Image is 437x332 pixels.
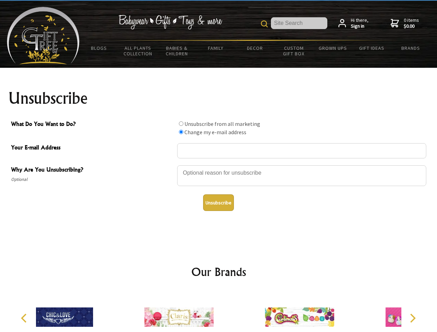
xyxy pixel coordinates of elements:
a: Family [197,41,236,55]
a: Custom Gift Box [274,41,313,61]
a: Brands [391,41,430,55]
span: Hi there, [351,17,368,29]
input: Your E-mail Address [177,143,426,158]
button: Next [405,311,420,326]
input: What Do You Want to Do? [179,130,183,134]
a: All Plants Collection [119,41,158,61]
input: What Do You Want to Do? [179,121,183,126]
span: Optional [11,175,174,184]
button: Unsubscribe [203,194,234,211]
a: Grown Ups [313,41,352,55]
img: Babywear - Gifts - Toys & more [118,15,222,29]
a: BLOGS [80,41,119,55]
a: 0 items$0.00 [391,17,419,29]
span: Why Are You Unsubscribing? [11,165,174,175]
h1: Unsubscribe [8,90,429,107]
a: Decor [235,41,274,55]
label: Change my e-mail address [184,129,246,136]
h2: Our Brands [14,264,424,280]
img: Babyware - Gifts - Toys and more... [7,7,80,64]
a: Gift Ideas [352,41,391,55]
img: product search [261,20,268,27]
span: What Do You Want to Do? [11,120,174,130]
textarea: Why Are You Unsubscribing? [177,165,426,186]
span: 0 items [404,17,419,29]
input: Site Search [271,17,327,29]
strong: $0.00 [404,23,419,29]
a: Babies & Children [157,41,197,61]
button: Previous [17,311,33,326]
label: Unsubscribe from all marketing [184,120,260,127]
strong: Sign in [351,23,368,29]
span: Your E-mail Address [11,143,174,153]
a: Hi there,Sign in [338,17,368,29]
